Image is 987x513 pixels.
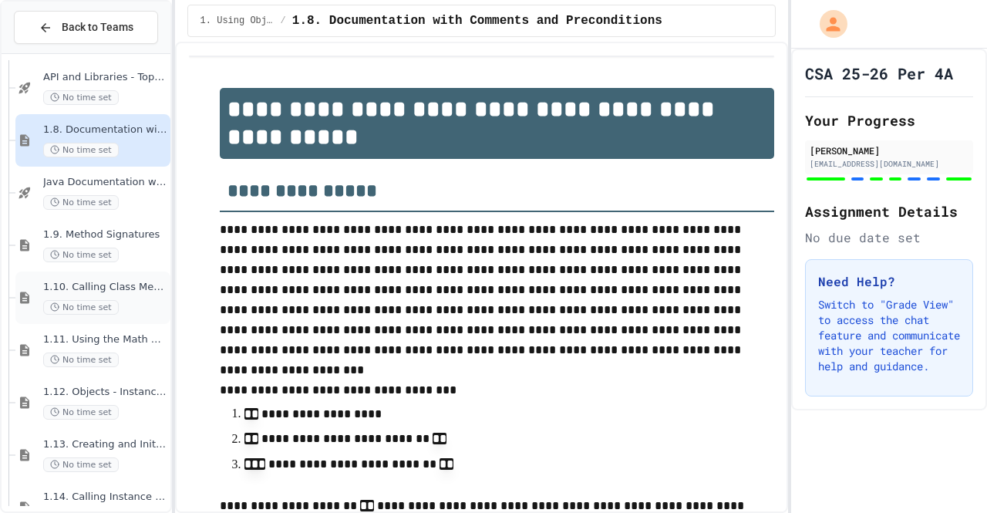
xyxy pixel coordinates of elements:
span: 1. Using Objects and Methods [200,15,275,27]
div: No due date set [805,228,973,247]
span: No time set [43,300,119,315]
h2: Assignment Details [805,201,973,222]
span: No time set [43,248,119,262]
div: [EMAIL_ADDRESS][DOMAIN_NAME] [810,158,968,170]
span: 1.12. Objects - Instances of Classes [43,386,167,399]
button: Back to Teams [14,11,158,44]
span: 1.14. Calling Instance Methods [43,491,167,504]
h3: Need Help? [818,272,960,291]
h2: Your Progress [805,110,973,131]
span: No time set [43,90,119,105]
span: 1.8. Documentation with Comments and Preconditions [43,123,167,137]
span: No time set [43,143,119,157]
span: No time set [43,195,119,210]
span: No time set [43,457,119,472]
p: Switch to "Grade View" to access the chat feature and communicate with your teacher for help and ... [818,297,960,374]
span: API and Libraries - Topic 1.7 [43,71,167,84]
span: 1.13. Creating and Initializing Objects: Constructors [43,438,167,451]
span: 1.11. Using the Math Class [43,333,167,346]
span: 1.8. Documentation with Comments and Preconditions [292,12,662,30]
span: Back to Teams [62,19,133,35]
span: No time set [43,353,119,367]
span: 1.9. Method Signatures [43,228,167,241]
span: Java Documentation with Comments - Topic 1.8 [43,176,167,189]
span: No time set [43,405,119,420]
div: My Account [803,6,851,42]
h1: CSA 25-26 Per 4A [805,62,953,84]
div: [PERSON_NAME] [810,143,968,157]
span: / [281,15,286,27]
span: 1.10. Calling Class Methods [43,281,167,294]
